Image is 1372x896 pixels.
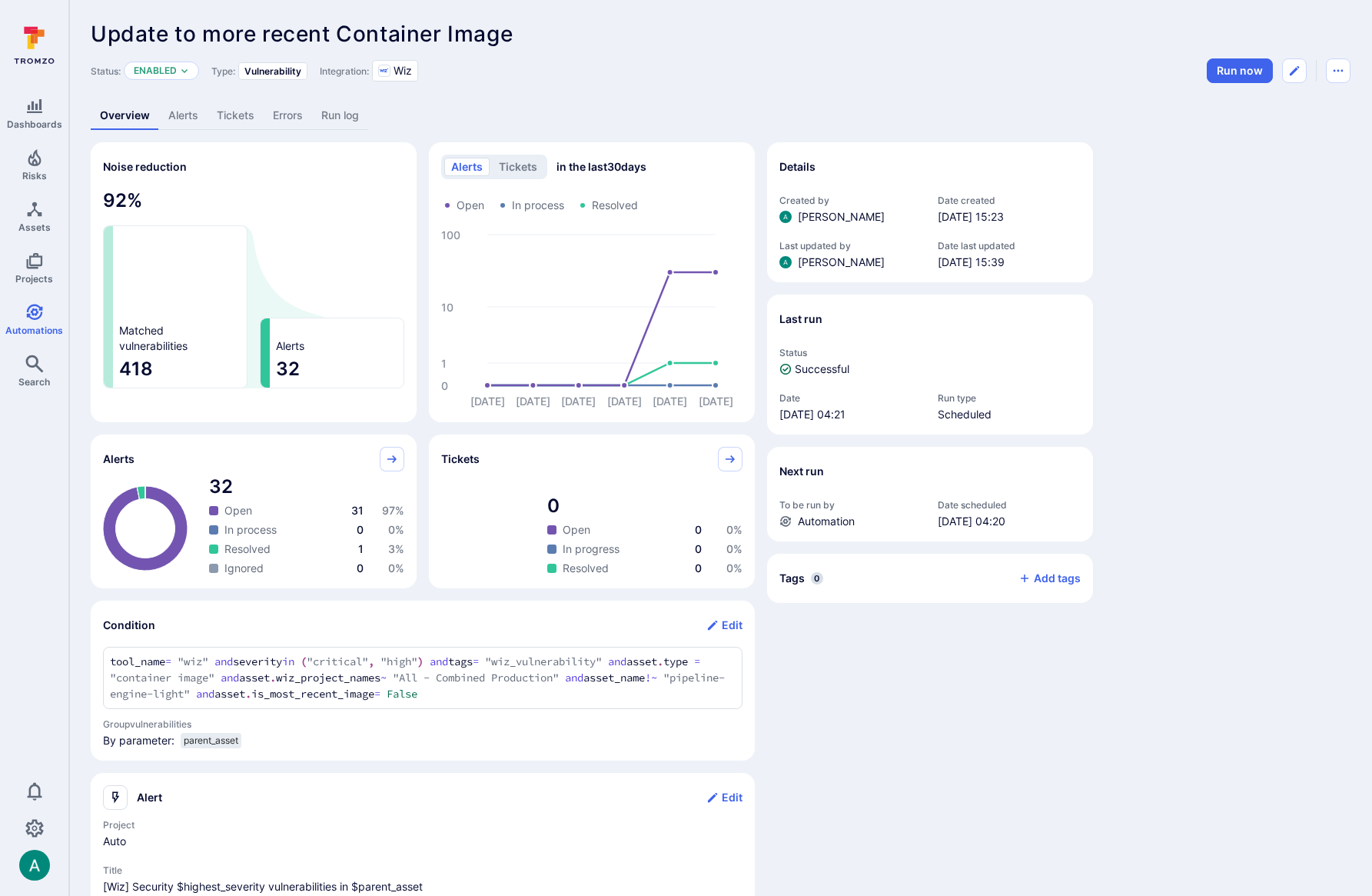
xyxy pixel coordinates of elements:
div: Arjan Dehar [779,256,792,268]
span: Search [18,376,50,388]
span: parent_asset [184,734,238,747]
a: Run log [312,102,368,130]
span: In progress [563,541,620,557]
span: Date scheduled [938,499,1081,511]
button: Edit automation [1282,58,1307,83]
span: Project [103,819,742,831]
h2: Tags [779,571,805,586]
span: 3 % [388,542,404,555]
span: 31 [351,504,364,517]
span: in the last 30 days [556,159,646,175]
span: Assets [18,222,51,233]
span: 0 [811,572,823,585]
span: [DATE] 15:39 [938,255,1081,270]
button: Automation menu [1326,58,1350,83]
h2: Condition [103,618,155,633]
span: 0 [695,523,702,536]
div: Alerts pie widget [91,435,417,588]
span: By parameter: [103,733,174,754]
span: Resolved [224,541,271,557]
span: Type: [211,65,235,77]
span: Automation [798,514,855,529]
span: Open [563,522,590,538]
span: Date created [938,195,1081,206]
text: [DATE] [607,395,642,408]
span: 0 % [726,561,742,575]
span: alert project [103,834,742,849]
span: Open [224,503,252,518]
span: 0 % [726,542,742,555]
span: Projects [15,273,53,285]
span: [DATE] 15:23 [938,209,1081,225]
span: Resolved [592,198,638,213]
span: [PERSON_NAME] [798,255,885,270]
span: [DATE] 04:21 [779,407,922,422]
span: 97 % [382,504,404,517]
span: Alerts [103,451,135,467]
span: Successful [795,361,849,377]
textarea: Add condition [110,654,736,702]
span: Group vulnerabilities [103,718,742,730]
a: Tickets [208,102,264,130]
section: Next run widget [767,447,1093,541]
span: Date last updated [938,240,1081,251]
button: Run automation [1207,58,1273,83]
text: [DATE] [516,395,550,408]
div: Arjan Dehar [779,211,792,223]
text: [DATE] [699,395,733,408]
div: Vulnerability [238,62,307,80]
text: [DATE] [561,395,596,408]
span: alert title [103,879,742,894]
h2: Next run [779,464,824,479]
span: Ignored [224,561,264,576]
span: In process [512,198,564,213]
span: Status: [91,65,121,77]
span: 0 [695,542,702,555]
span: 32 [276,357,397,381]
span: 1 [358,542,364,555]
span: Last updated by [779,240,922,251]
button: alerts [444,158,490,176]
span: total [547,494,742,518]
span: [PERSON_NAME] [798,209,885,225]
span: Update to more recent Container Image [91,21,513,47]
span: [DATE] 04:20 [938,514,1081,529]
button: Enabled [134,65,177,77]
text: 100 [441,228,460,241]
span: Title [103,864,742,876]
span: Open [457,198,484,213]
text: 0 [441,378,448,391]
span: 0 [357,561,364,575]
span: 0 % [726,523,742,536]
text: [DATE] [470,395,505,408]
span: Noise reduction [103,160,187,173]
h2: Details [779,159,816,175]
text: 1 [441,356,447,369]
section: Last run widget [767,295,1093,435]
span: 0 % [388,561,404,575]
div: Arjan Dehar [19,850,50,881]
img: ACg8ocLSa5mPYBaXNx3eFu_EmspyJX0laNWN7cXOFirfQ7srZveEpg=s96-c [779,211,792,223]
span: Resolved [563,561,609,576]
span: Date [779,392,922,404]
button: Edit [706,613,742,638]
div: Collapse tags [767,554,1093,603]
text: [DATE] [653,395,687,408]
span: Created by [779,195,922,206]
img: ACg8ocLSa5mPYBaXNx3eFu_EmspyJX0laNWN7cXOFirfQ7srZveEpg=s96-c [779,256,792,268]
span: Alerts [276,338,304,354]
div: Tickets pie widget [429,435,755,588]
span: Risks [22,170,47,182]
span: In process [224,522,277,538]
section: Condition widget [91,601,755,761]
h2: Alert [137,790,162,805]
button: Add tags [1006,566,1081,591]
span: Dashboards [7,118,62,130]
span: Automations [5,325,63,336]
span: Matched vulnerabilities [119,323,188,354]
span: 0 [357,523,364,536]
span: 92 % [103,188,404,213]
span: Tickets [441,451,480,467]
span: Scheduled [938,407,1081,422]
text: 10 [441,300,453,313]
